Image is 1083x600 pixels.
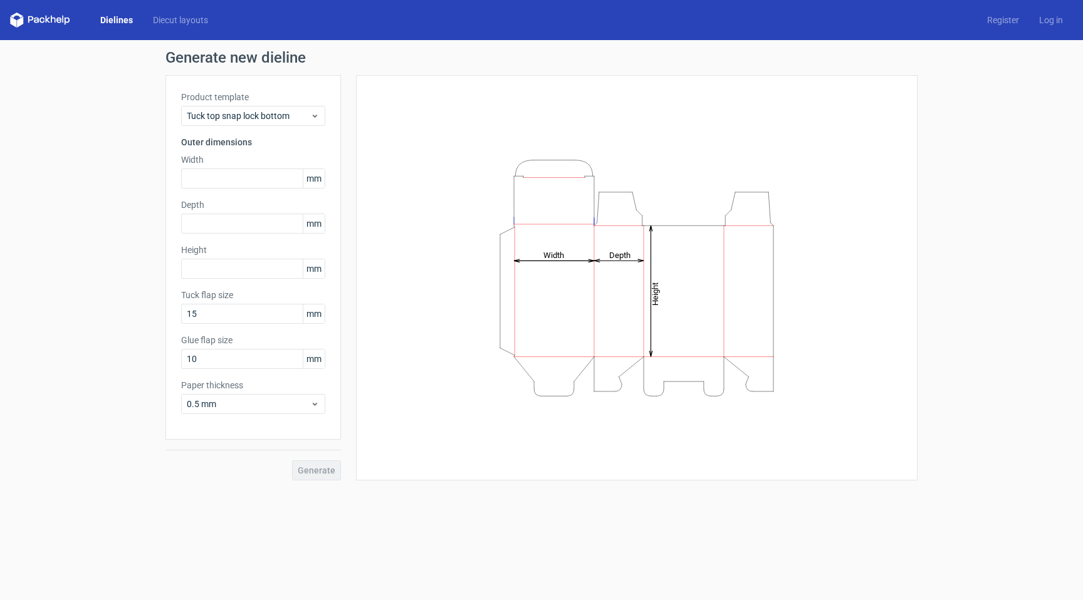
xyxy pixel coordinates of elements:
[187,110,310,122] span: Tuck top snap lock bottom
[181,289,325,301] label: Tuck flap size
[181,153,325,166] label: Width
[651,282,660,305] tspan: Height
[90,14,143,26] a: Dielines
[303,169,325,188] span: mm
[303,214,325,233] span: mm
[1029,14,1073,26] a: Log in
[181,379,325,391] label: Paper thickness
[181,334,325,346] label: Glue flap size
[303,304,325,323] span: mm
[181,244,325,256] label: Height
[181,199,325,211] label: Depth
[609,250,630,259] tspan: Depth
[543,250,564,259] tspan: Width
[977,14,1029,26] a: Register
[165,50,918,65] h1: Generate new dieline
[181,91,325,103] label: Product template
[143,14,218,26] a: Diecut layouts
[303,349,325,368] span: mm
[187,398,310,410] span: 0.5 mm
[181,136,325,148] h3: Outer dimensions
[303,259,325,278] span: mm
